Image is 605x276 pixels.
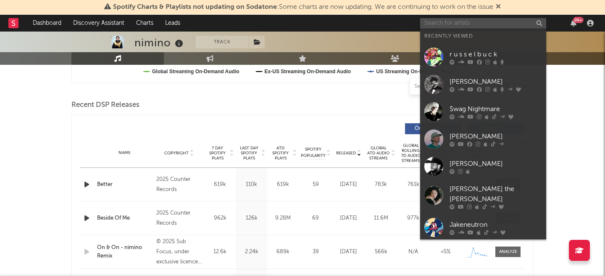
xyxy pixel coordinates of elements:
div: 761k [399,180,427,189]
div: [PERSON_NAME] [450,131,542,141]
button: Originals(51) [405,123,462,134]
div: 110k [238,180,265,189]
button: 99+ [571,20,576,27]
span: Global ATD Audio Streams [367,146,390,161]
div: [DATE] [334,248,363,256]
div: 12.6k [206,248,234,256]
span: Copyright [164,151,189,156]
div: 977k [399,214,427,223]
span: Recent DSP Releases [71,100,139,110]
a: Discovery Assistant [67,15,130,32]
a: [PERSON_NAME] [420,153,546,180]
div: 619k [206,180,234,189]
div: 11.6M [367,214,395,223]
div: 962k [206,214,234,223]
div: 2025 Counter Records [156,208,202,228]
span: Released [336,151,356,156]
text: Global Streaming On-Demand Audio [152,69,239,74]
a: On & On - nimino Remix [97,244,152,260]
div: 99 + [573,17,584,23]
span: Originals ( 51 ) [410,126,449,131]
div: 2025 Counter Records [156,175,202,195]
a: Better [97,180,152,189]
div: 2.24k [238,248,265,256]
a: Dashboard [27,15,67,32]
a: r u s s e l b u c k [420,43,546,71]
a: Charts [130,15,159,32]
a: Jakeneutron [420,214,546,241]
div: © 2025 Sub Focus, under exclusive licence to Universal Music Operations Limited [156,237,202,267]
span: Global Rolling 7D Audio Streams [399,143,422,163]
div: 59 [301,180,330,189]
a: [PERSON_NAME] the [PERSON_NAME] [420,180,546,214]
div: <5% [431,248,460,256]
div: Name [97,150,152,156]
span: : Some charts are now updating. We are continuing to work on the issue [113,4,493,11]
a: [PERSON_NAME] [420,71,546,98]
div: 566k [367,248,395,256]
a: $wag Nightmare [420,98,546,125]
div: [PERSON_NAME] [450,159,542,169]
div: [PERSON_NAME] [450,77,542,87]
div: 689k [269,248,297,256]
div: [DATE] [334,180,363,189]
div: 69 [301,214,330,223]
div: [DATE] [334,214,363,223]
div: Recently Viewed [424,31,542,41]
text: Ex-US Streaming On-Demand Audio [265,69,351,74]
div: nimino [134,36,185,50]
a: [PERSON_NAME] [420,125,546,153]
span: ATD Spotify Plays [269,146,292,161]
div: 39 [301,248,330,256]
span: Spotify Charts & Playlists not updating on Sodatone [113,4,277,11]
input: Search by song name or URL [410,83,499,90]
div: 619k [269,180,297,189]
a: Leads [159,15,186,32]
span: Dismiss [496,4,501,11]
div: $wag Nightmare [450,104,542,114]
span: Spotify Popularity [301,146,326,159]
div: 783k [367,180,395,189]
span: Last Day Spotify Plays [238,146,260,161]
div: 9.28M [269,214,297,223]
div: 126k [238,214,265,223]
div: Jakeneutron [450,220,542,230]
div: N/A [399,248,427,256]
span: 7 Day Spotify Plays [206,146,229,161]
div: r u s s e l b u c k [450,49,542,59]
input: Search for artists [420,18,546,29]
a: Beside Of Me [97,214,152,223]
div: [PERSON_NAME] the [PERSON_NAME] [450,184,542,204]
text: US Streaming On-Demand Audio [376,69,455,74]
button: Track [196,36,248,48]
